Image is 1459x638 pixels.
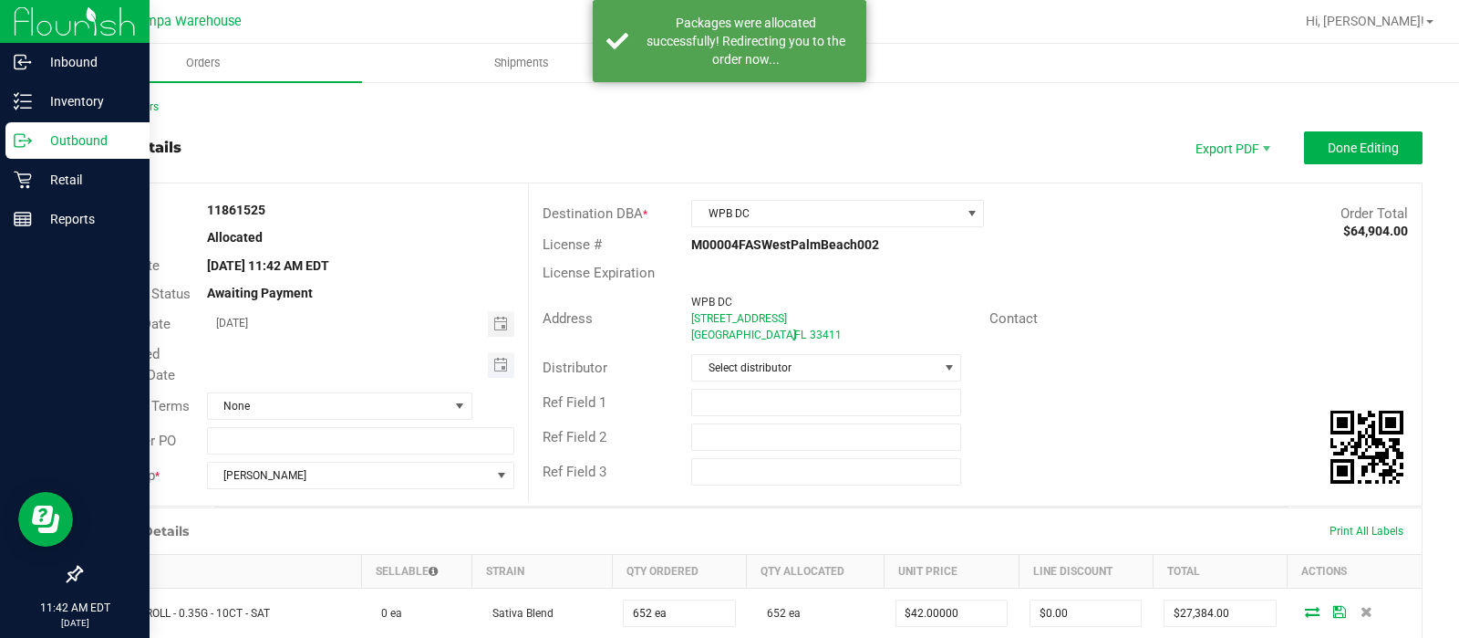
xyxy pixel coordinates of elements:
[794,329,806,341] span: FL
[1343,224,1408,238] strong: $64,904.00
[488,311,514,337] span: Toggle calendar
[208,463,492,488] span: [PERSON_NAME]
[14,92,32,110] inline-svg: Inventory
[32,208,141,230] p: Reports
[691,296,732,309] span: WPB DC
[207,203,265,217] strong: 11861525
[362,44,680,82] a: Shipments
[14,210,32,228] inline-svg: Reports
[472,555,612,589] th: Strain
[207,286,313,300] strong: Awaiting Payment
[691,237,879,252] strong: M00004FASWestPalmBeach002
[989,310,1038,327] span: Contact
[612,555,746,589] th: Qty Ordered
[543,265,655,281] span: License Expiration
[32,90,141,112] p: Inventory
[692,201,960,226] span: WPB DC
[543,464,606,480] span: Ref Field 3
[691,312,787,325] span: [STREET_ADDRESS]
[470,55,574,71] span: Shipments
[1330,411,1403,484] img: Scan me!
[692,355,937,381] span: Select distributor
[361,555,472,589] th: Sellable
[543,429,606,445] span: Ref Field 2
[8,600,141,616] p: 11:42 AM EDT
[44,44,362,82] a: Orders
[758,607,801,620] span: 652 ea
[543,310,593,327] span: Address
[207,230,263,245] strong: Allocated
[82,555,362,589] th: Item
[1164,601,1275,626] input: 0
[747,555,885,589] th: Qty Allocated
[896,601,1007,626] input: 0
[208,393,449,419] span: None
[810,329,842,341] span: 33411
[32,169,141,191] p: Retail
[32,51,141,73] p: Inbound
[624,601,734,626] input: 0
[161,55,245,71] span: Orders
[14,53,32,71] inline-svg: Inbound
[1330,411,1403,484] qrcode: 11861525
[488,352,514,378] span: Toggle calendar
[885,555,1019,589] th: Unit Price
[8,616,141,630] p: [DATE]
[1328,141,1399,155] span: Done Editing
[32,130,141,152] p: Outbound
[207,258,329,273] strong: [DATE] 11:42 AM EDT
[1330,525,1403,538] span: Print All Labels
[1176,131,1286,164] li: Export PDF
[543,360,607,376] span: Distributor
[543,205,643,222] span: Destination DBA
[1019,555,1153,589] th: Line Discount
[543,394,606,411] span: Ref Field 1
[14,171,32,189] inline-svg: Retail
[1326,606,1353,617] span: Save Order Detail
[483,607,554,620] span: Sativa Blend
[1288,555,1422,589] th: Actions
[691,329,796,341] span: [GEOGRAPHIC_DATA]
[372,607,402,620] span: 0 ea
[93,607,270,620] span: FT - PRE-ROLL - 0.35G - 10CT - SAT
[543,236,602,253] span: License #
[1353,606,1381,617] span: Delete Order Detail
[1153,555,1287,589] th: Total
[18,492,73,547] iframe: Resource center
[14,131,32,150] inline-svg: Outbound
[1304,131,1423,164] button: Done Editing
[130,14,242,29] span: Tampa Warehouse
[1306,14,1424,28] span: Hi, [PERSON_NAME]!
[638,14,853,68] div: Packages were allocated successfully! Redirecting you to the order now...
[792,329,794,341] span: ,
[1030,601,1141,626] input: 0
[1340,205,1408,222] span: Order Total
